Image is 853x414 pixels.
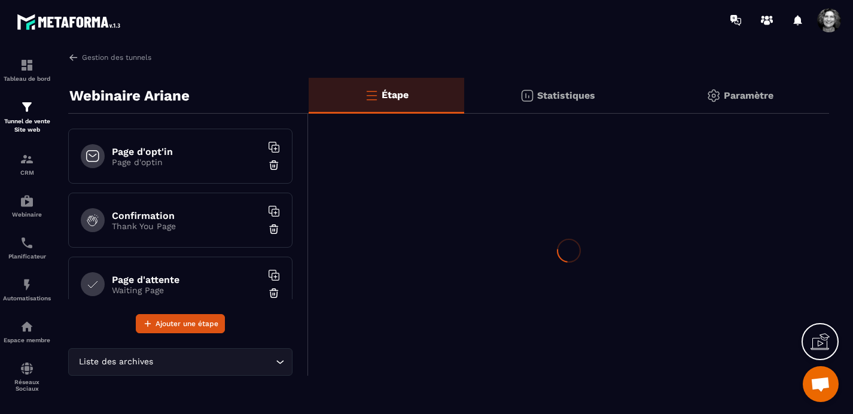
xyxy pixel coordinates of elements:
span: Ajouter une étape [156,318,218,330]
img: trash [268,223,280,235]
p: Espace membre [3,337,51,343]
p: Planificateur [3,253,51,260]
div: Ouvrir le chat [803,366,839,402]
p: Tunnel de vente Site web [3,117,51,134]
p: Statistiques [537,90,595,101]
img: trash [268,159,280,171]
p: Page d'optin [112,157,261,167]
img: formation [20,152,34,166]
h6: Page d'opt'in [112,146,261,157]
p: CRM [3,169,51,176]
p: Waiting Page [112,285,261,295]
p: Webinaire [3,211,51,218]
img: bars-o.4a397970.svg [364,88,379,102]
div: Search for option [68,348,293,376]
img: arrow [68,52,79,63]
p: Réseaux Sociaux [3,379,51,392]
a: schedulerschedulerPlanificateur [3,227,51,269]
h6: Confirmation [112,210,261,221]
p: Paramètre [724,90,773,101]
input: Search for option [156,355,273,369]
a: social-networksocial-networkRéseaux Sociaux [3,352,51,401]
img: formation [20,100,34,114]
h6: Page d'attente [112,274,261,285]
a: automationsautomationsEspace membre [3,310,51,352]
img: social-network [20,361,34,376]
img: formation [20,58,34,72]
img: trash [268,287,280,299]
button: Ajouter une étape [136,314,225,333]
img: stats.20deebd0.svg [520,89,534,103]
p: Thank You Page [112,221,261,231]
img: scheduler [20,236,34,250]
a: automationsautomationsAutomatisations [3,269,51,310]
a: Gestion des tunnels [68,52,151,63]
img: logo [17,11,124,33]
img: setting-gr.5f69749f.svg [706,89,721,103]
a: formationformationCRM [3,143,51,185]
span: Liste des archives [76,355,156,369]
p: Automatisations [3,295,51,302]
p: Étape [382,89,409,101]
a: automationsautomationsWebinaire [3,185,51,227]
img: automations [20,278,34,292]
img: automations [20,319,34,334]
img: automations [20,194,34,208]
p: Tableau de bord [3,75,51,82]
a: formationformationTableau de bord [3,49,51,91]
p: Webinaire Ariane [69,84,190,108]
a: formationformationTunnel de vente Site web [3,91,51,143]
